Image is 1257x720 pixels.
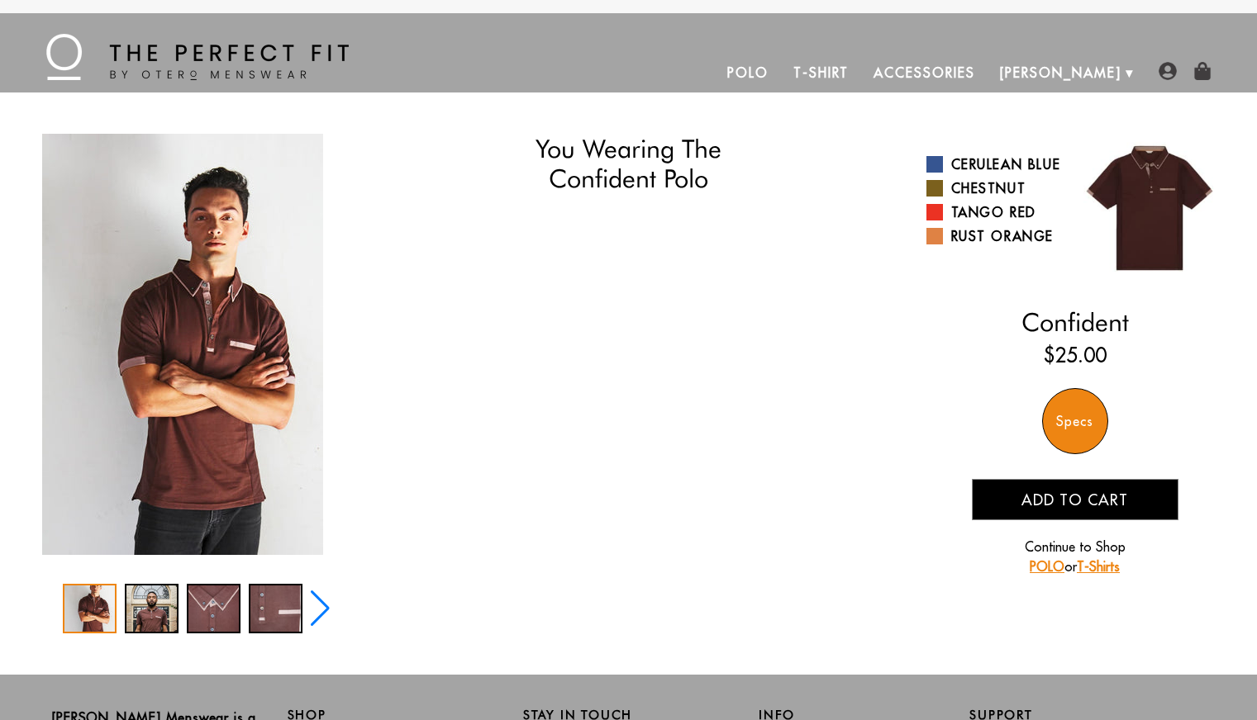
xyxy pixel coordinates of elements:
img: user-account-icon.png [1159,62,1177,80]
h1: You Wearing The Confident Polo [432,134,825,194]
a: [PERSON_NAME] [988,53,1134,92]
img: IMG_1990_copy_1024x1024_2x_b66dcfa2-0627-4e7b-a228-9edf4cc9e4c8_340x.jpg [42,134,323,555]
img: shopping-bag-icon.png [1193,62,1212,80]
div: 3 / 5 [187,584,240,633]
a: T-Shirt [781,53,861,92]
a: Cerulean Blue [926,154,1063,174]
a: Rust Orange [926,226,1063,246]
div: 1 / 5 [63,584,117,633]
div: 2 / 5 [125,584,179,633]
div: 1 / 5 [34,134,331,555]
span: Add to cart [1021,490,1128,509]
p: Continue to Shop or [972,537,1178,576]
a: Polo [715,53,781,92]
a: POLO [1030,558,1064,575]
div: Specs [1042,388,1108,454]
ins: $25.00 [1044,340,1107,370]
div: Next slide [309,590,331,627]
div: 4 / 5 [249,584,302,633]
button: Add to cart [972,479,1178,520]
a: T-Shirts [1077,558,1120,575]
a: Chestnut [926,178,1063,198]
img: 028.jpg [1075,134,1224,282]
h2: Confident [926,307,1224,337]
a: Tango Red [926,202,1063,222]
a: Accessories [861,53,987,92]
img: The Perfect Fit - by Otero Menswear - Logo [46,34,349,80]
